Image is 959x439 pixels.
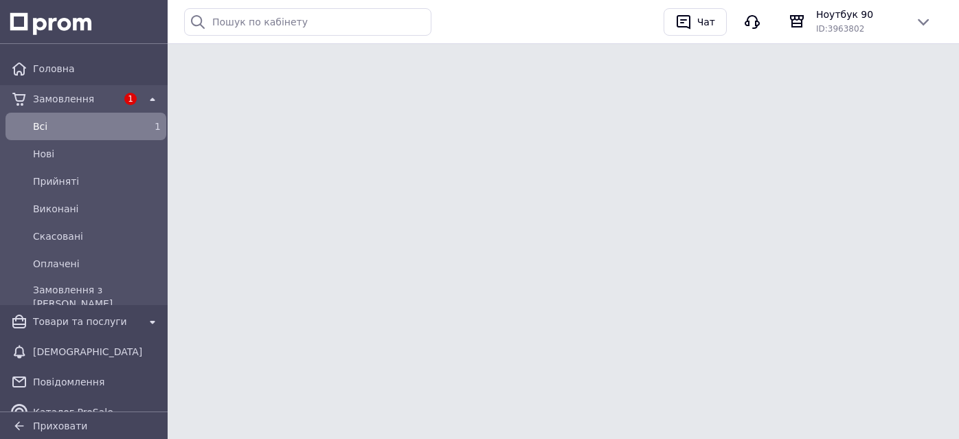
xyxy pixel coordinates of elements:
span: Головна [33,62,161,76]
span: Оплачені [33,257,161,271]
span: Всi [33,120,133,133]
input: Пошук по кабінету [184,8,431,36]
span: Замовлення з [PERSON_NAME] [33,283,161,311]
div: Чат [695,12,718,32]
span: 1 [124,93,137,105]
span: Каталог ProSale [33,405,139,419]
span: [DEMOGRAPHIC_DATA] [33,345,161,359]
span: Нові [33,147,161,161]
span: Повідомлення [33,375,161,389]
span: Прийняті [33,175,161,188]
span: Приховати [33,420,87,431]
span: 1 [155,121,161,132]
span: Замовлення [33,92,117,106]
span: Скасовані [33,229,161,243]
span: Виконані [33,202,161,216]
span: Ноутбук 90 [816,8,904,21]
button: Чат [664,8,727,36]
span: Товари та послуги [33,315,139,328]
span: ID: 3963802 [816,24,864,34]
